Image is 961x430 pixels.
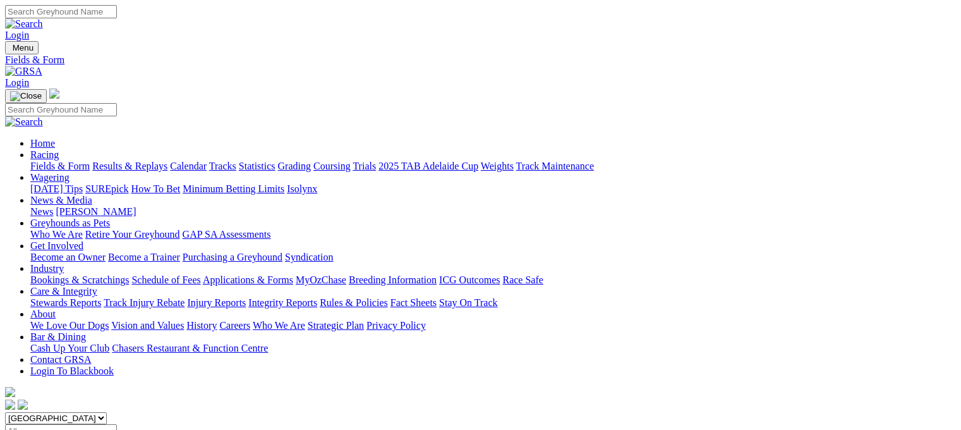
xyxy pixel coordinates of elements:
[5,77,29,88] a: Login
[313,161,351,171] a: Coursing
[13,43,33,52] span: Menu
[248,297,317,308] a: Integrity Reports
[30,206,53,217] a: News
[30,297,101,308] a: Stewards Reports
[30,218,110,228] a: Greyhounds as Pets
[30,229,956,240] div: Greyhounds as Pets
[30,320,956,331] div: About
[439,274,500,285] a: ICG Outcomes
[186,320,217,331] a: History
[131,183,181,194] a: How To Bet
[516,161,594,171] a: Track Maintenance
[5,18,43,30] img: Search
[481,161,514,171] a: Weights
[92,161,167,171] a: Results & Replays
[353,161,376,171] a: Trials
[285,252,333,262] a: Syndication
[30,172,70,183] a: Wagering
[18,400,28,410] img: twitter.svg
[30,343,956,354] div: Bar & Dining
[296,274,346,285] a: MyOzChase
[5,116,43,128] img: Search
[85,229,180,240] a: Retire Your Greyhound
[30,138,55,149] a: Home
[183,183,284,194] a: Minimum Betting Limits
[85,183,128,194] a: SUREpick
[366,320,426,331] a: Privacy Policy
[30,286,97,297] a: Care & Integrity
[30,240,83,251] a: Get Involved
[378,161,478,171] a: 2025 TAB Adelaide Cup
[10,91,42,101] img: Close
[30,309,56,319] a: About
[30,331,86,342] a: Bar & Dining
[30,252,956,263] div: Get Involved
[308,320,364,331] a: Strategic Plan
[30,161,956,172] div: Racing
[5,66,42,77] img: GRSA
[187,297,246,308] a: Injury Reports
[5,54,956,66] a: Fields & Form
[30,297,956,309] div: Care & Integrity
[349,274,437,285] a: Breeding Information
[108,252,180,262] a: Become a Trainer
[219,320,250,331] a: Careers
[5,387,15,397] img: logo-grsa-white.png
[183,252,282,262] a: Purchasing a Greyhound
[30,354,91,365] a: Contact GRSA
[104,297,184,308] a: Track Injury Rebate
[390,297,437,308] a: Fact Sheets
[30,365,114,376] a: Login To Blackbook
[56,206,136,217] a: [PERSON_NAME]
[203,274,293,285] a: Applications & Forms
[112,343,268,353] a: Chasers Restaurant & Function Centre
[30,320,109,331] a: We Love Our Dogs
[49,89,59,99] img: logo-grsa-white.png
[287,183,317,194] a: Isolynx
[30,161,90,171] a: Fields & Form
[30,183,956,195] div: Wagering
[30,183,83,194] a: [DATE] Tips
[30,252,106,262] a: Become an Owner
[253,320,305,331] a: Who We Are
[183,229,271,240] a: GAP SA Assessments
[502,274,543,285] a: Race Safe
[5,5,117,18] input: Search
[5,103,117,116] input: Search
[30,195,92,206] a: News & Media
[239,161,275,171] a: Statistics
[30,274,956,286] div: Industry
[111,320,184,331] a: Vision and Values
[5,41,39,54] button: Toggle navigation
[170,161,207,171] a: Calendar
[30,343,109,353] a: Cash Up Your Club
[5,400,15,410] img: facebook.svg
[30,206,956,218] div: News & Media
[30,263,64,274] a: Industry
[278,161,311,171] a: Grading
[5,30,29,40] a: Login
[209,161,236,171] a: Tracks
[30,274,129,285] a: Bookings & Scratchings
[30,229,83,240] a: Who We Are
[30,149,59,160] a: Racing
[320,297,388,308] a: Rules & Policies
[131,274,200,285] a: Schedule of Fees
[439,297,497,308] a: Stay On Track
[5,89,47,103] button: Toggle navigation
